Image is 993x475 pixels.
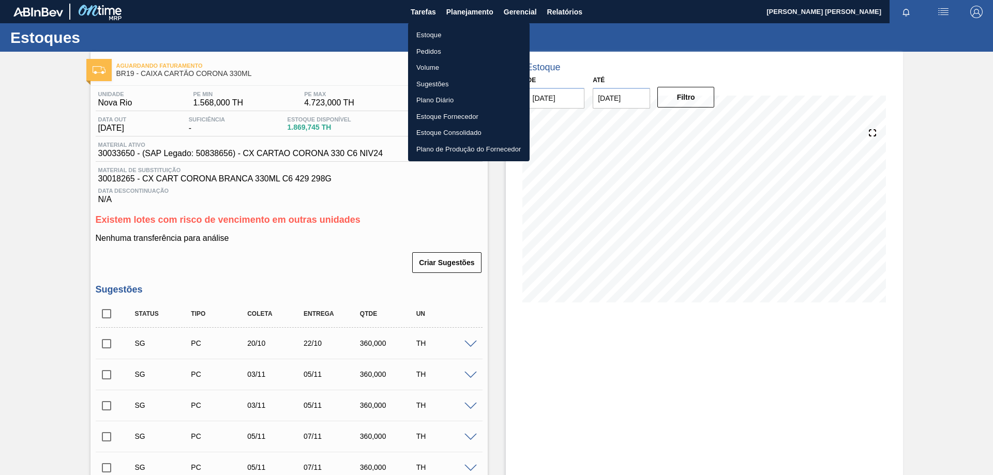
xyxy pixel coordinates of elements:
a: Plano de Produção do Fornecedor [408,141,530,158]
a: Estoque Consolidado [408,125,530,141]
a: Pedidos [408,43,530,60]
a: Estoque [408,27,530,43]
a: Plano Diário [408,92,530,109]
a: Volume [408,59,530,76]
a: Estoque Fornecedor [408,109,530,125]
a: Sugestões [408,76,530,93]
